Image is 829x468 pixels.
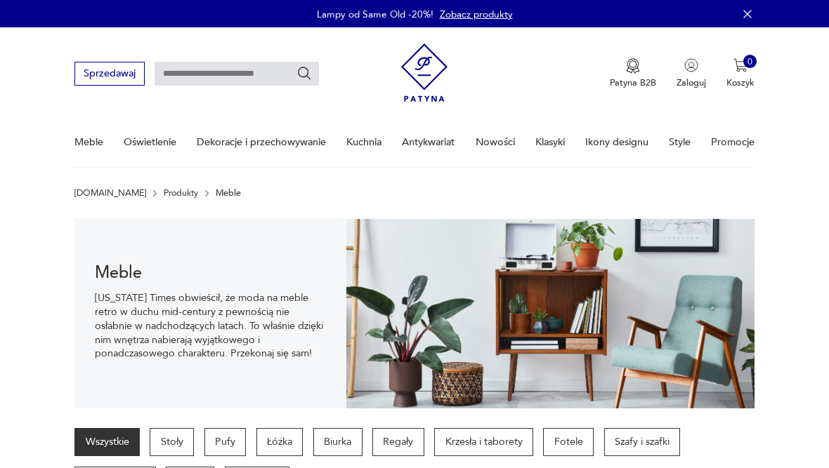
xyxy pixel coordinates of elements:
img: Meble [346,219,755,408]
p: Patyna B2B [610,76,656,89]
button: Sprzedawaj [74,62,144,85]
a: Łóżka [256,428,303,456]
a: Stoły [150,428,194,456]
a: Biurka [313,428,363,456]
a: Style [669,118,691,166]
a: Promocje [711,118,755,166]
a: Pufy [204,428,247,456]
img: Ikona koszyka [733,58,748,72]
p: Koszyk [726,76,755,89]
img: Ikona medalu [626,58,640,74]
a: Oświetlenie [124,118,176,166]
a: Sprzedawaj [74,70,144,79]
a: Ikona medaluPatyna B2B [610,58,656,89]
a: Meble [74,118,103,166]
a: Wszystkie [74,428,140,456]
a: Ikony designu [585,118,648,166]
a: Nowości [476,118,515,166]
p: Meble [216,188,241,198]
a: Antykwariat [402,118,455,166]
h1: Meble [95,266,326,281]
button: Patyna B2B [610,58,656,89]
a: Szafy i szafki [604,428,681,456]
a: Klasyki [535,118,565,166]
a: Dekoracje i przechowywanie [197,118,326,166]
a: [DOMAIN_NAME] [74,188,146,198]
p: Zaloguj [677,76,706,89]
img: Ikonka użytkownika [684,58,698,72]
button: Zaloguj [677,58,706,89]
img: Patyna - sklep z meblami i dekoracjami vintage [401,39,448,107]
button: Szukaj [296,66,312,81]
a: Regały [372,428,424,456]
p: Lampy od Same Old -20%! [317,8,433,21]
a: Kuchnia [346,118,381,166]
div: 0 [743,55,757,69]
a: Fotele [543,428,594,456]
a: Krzesła i taborety [434,428,533,456]
a: Produkty [164,188,198,198]
button: 0Koszyk [726,58,755,89]
a: Zobacz produkty [440,8,513,21]
p: [US_STATE] Times obwieścił, że moda na meble retro w duchu mid-century z pewnością nie osłabnie w... [95,291,326,361]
